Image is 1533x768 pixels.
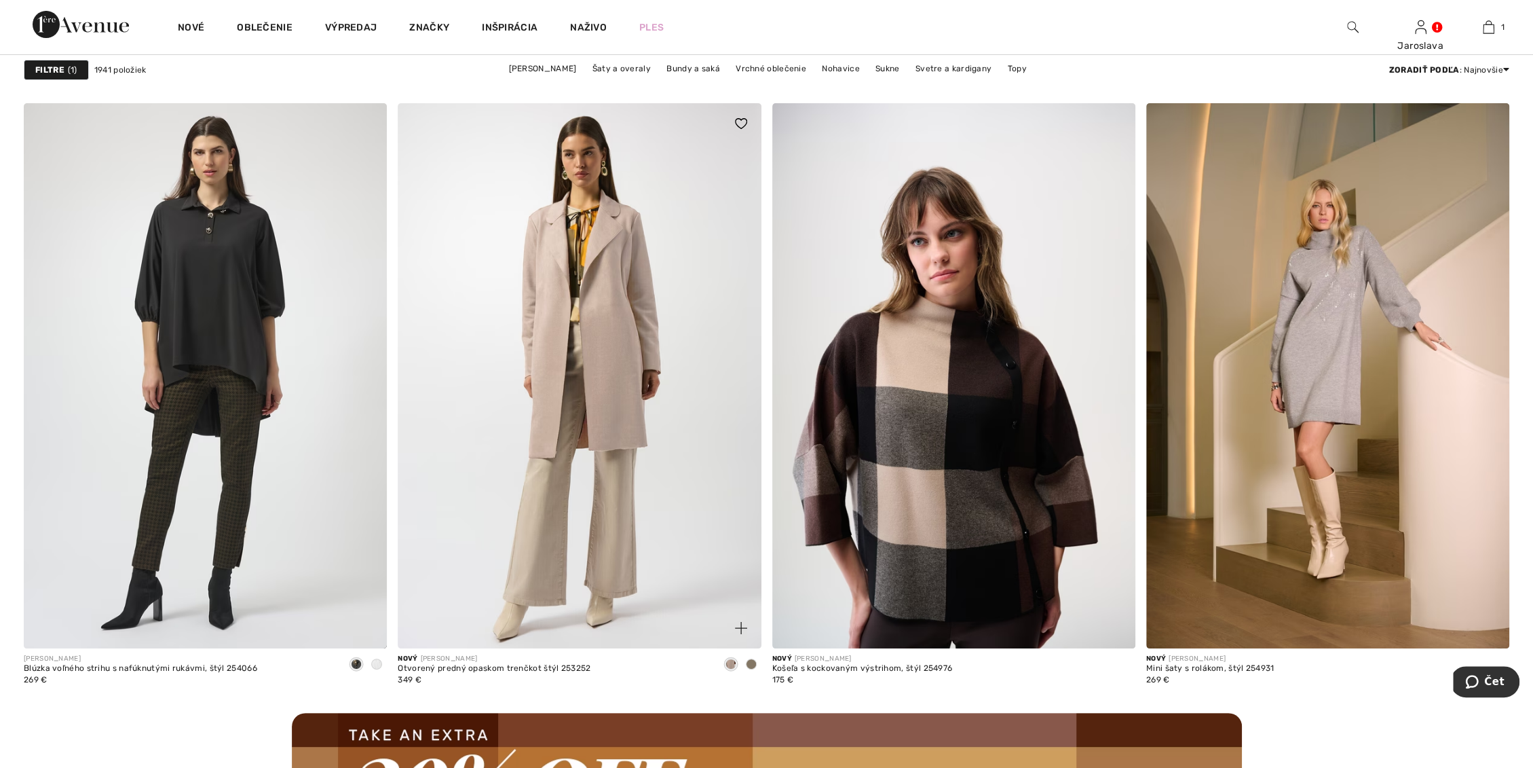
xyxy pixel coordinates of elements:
font: 269 ​​€ [24,675,48,684]
font: Otvorený predný opaskom trenčkot štýl 253252 [398,663,590,673]
font: Svetre a kardigany [915,64,991,73]
font: Topy [1007,64,1026,73]
font: Inšpirácia [482,22,537,33]
a: Šaty a overaly [586,60,658,77]
font: [PERSON_NAME] [24,655,81,663]
img: Moje informácie [1415,19,1426,35]
img: Moja taška [1483,19,1494,35]
a: Vrchné oblečenie [729,60,813,77]
font: Filtre [35,65,64,75]
img: heart_black_full.svg [735,118,747,129]
font: Vrchné oblečenie [736,64,806,73]
div: Biela [366,654,387,676]
font: Značky [409,22,449,33]
font: Bundy a saká [666,64,720,73]
font: Blúzka voľného strihu s nafúknutými rukávmi, štýl 254066 [24,663,257,673]
font: 1 [1501,22,1504,32]
font: Šaty a overaly [592,64,651,73]
font: Jaroslava [1397,40,1443,52]
font: [PERSON_NAME] [420,655,477,663]
a: Ples [639,20,664,35]
iframe: Otvorí widget, kde sa môžete porozprávať s jedným z našich agentov [1453,666,1519,700]
font: 175 € [772,675,794,684]
font: Oblečenie [237,22,292,33]
a: Prihlásiť sa [1415,20,1426,33]
img: Mini šaty s rolákom, štýl 254931. Sivý melanž [1146,103,1509,648]
font: [PERSON_NAME] [795,655,852,663]
a: Svetre a kardigany [909,60,998,77]
font: Košeľa s kockovaným výstrihom, štýl 254976 [772,663,953,673]
font: 349 € [398,675,421,684]
font: Nohavice [822,64,859,73]
font: Nový [772,655,792,663]
font: Mini šaty s rolákom, štýl 254931 [1146,663,1274,673]
font: Naživo [570,22,607,33]
a: Výpredaj [325,22,377,36]
div: Mesačný kameň [721,654,741,676]
a: Značky [409,22,449,36]
img: Otvorený predný opaskovaný trenčkot 253252. Mesačný kameň [398,103,761,648]
font: [PERSON_NAME] [1169,655,1226,663]
img: plus_v2.svg [735,622,747,634]
font: Nový [1146,655,1166,663]
a: Nohavice [815,60,866,77]
div: Čierna [346,654,366,676]
a: 1 [1455,19,1521,35]
a: Topy [1000,60,1033,77]
img: vyhľadať na webovej stránke [1347,19,1359,35]
font: Výpredaj [325,22,377,33]
a: [PERSON_NAME] [501,60,583,77]
img: Prvá trieda [33,11,129,38]
a: Oblečenie [237,22,292,36]
img: Košeľa s kockovaným výstrihom, štýl 254976. Mokka/čierna [772,103,1135,648]
font: [PERSON_NAME] [508,64,576,73]
font: 1941 položiek [94,65,147,75]
font: Nový [398,655,417,663]
font: 269 ​​€ [1146,675,1170,684]
font: Ples [639,22,664,33]
a: Nové [178,22,204,36]
a: Naživo [570,20,607,35]
a: Sukne [869,60,907,77]
div: Jáva [741,654,761,676]
font: Sukne [875,64,900,73]
font: 1 [71,65,74,75]
font: : Najnovšie [1459,65,1502,75]
font: Nové [178,22,204,33]
font: Zoradiť podľa [1388,65,1459,75]
a: Bundy a saká [660,60,727,77]
img: Blúzka voľného strihu s nafúknutými rukávmi, štýl 254066. Čierna. [24,103,387,648]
